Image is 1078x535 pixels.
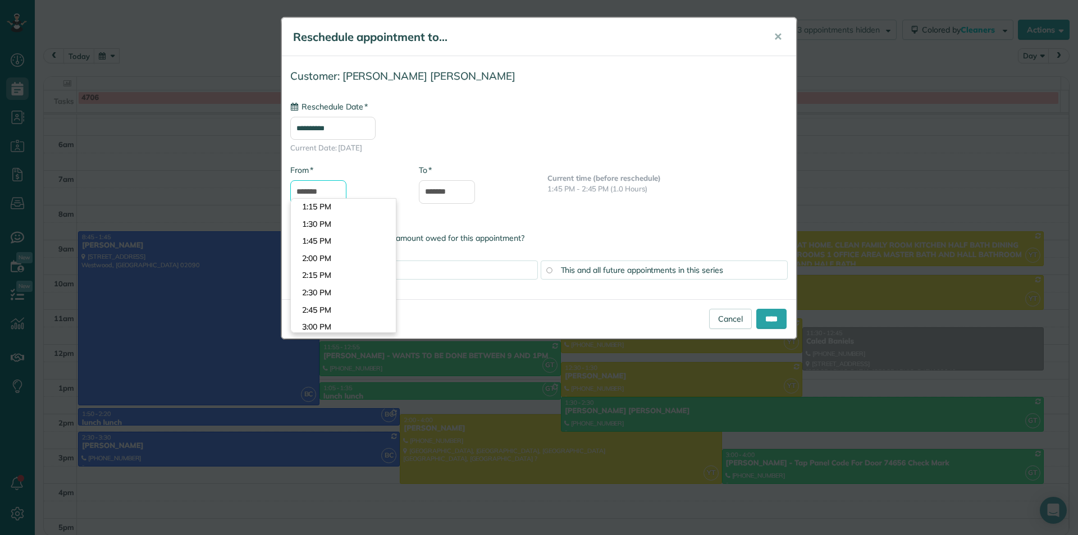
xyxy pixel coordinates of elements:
label: Apply changes to [290,245,788,256]
h4: Customer: [PERSON_NAME] [PERSON_NAME] [290,70,788,82]
b: Current time (before reschedule) [547,173,661,182]
span: ✕ [774,30,782,43]
input: This and all future appointments in this series [546,267,552,273]
li: 1:15 PM [291,198,396,216]
p: 1:45 PM - 2:45 PM (1.0 Hours) [547,184,788,194]
li: 2:00 PM [291,250,396,267]
li: 2:45 PM [291,301,396,319]
span: Automatically recalculate amount owed for this appointment? [303,233,524,243]
span: Current Date: [DATE] [290,143,788,153]
li: 2:15 PM [291,267,396,284]
label: Reschedule Date [290,101,368,112]
li: 1:30 PM [291,216,396,233]
li: 2:30 PM [291,284,396,301]
a: Cancel [709,309,752,329]
label: To [419,164,432,176]
li: 1:45 PM [291,232,396,250]
li: 3:00 PM [291,318,396,336]
h5: Reschedule appointment to... [293,29,758,45]
label: From [290,164,313,176]
span: This and all future appointments in this series [561,265,723,275]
